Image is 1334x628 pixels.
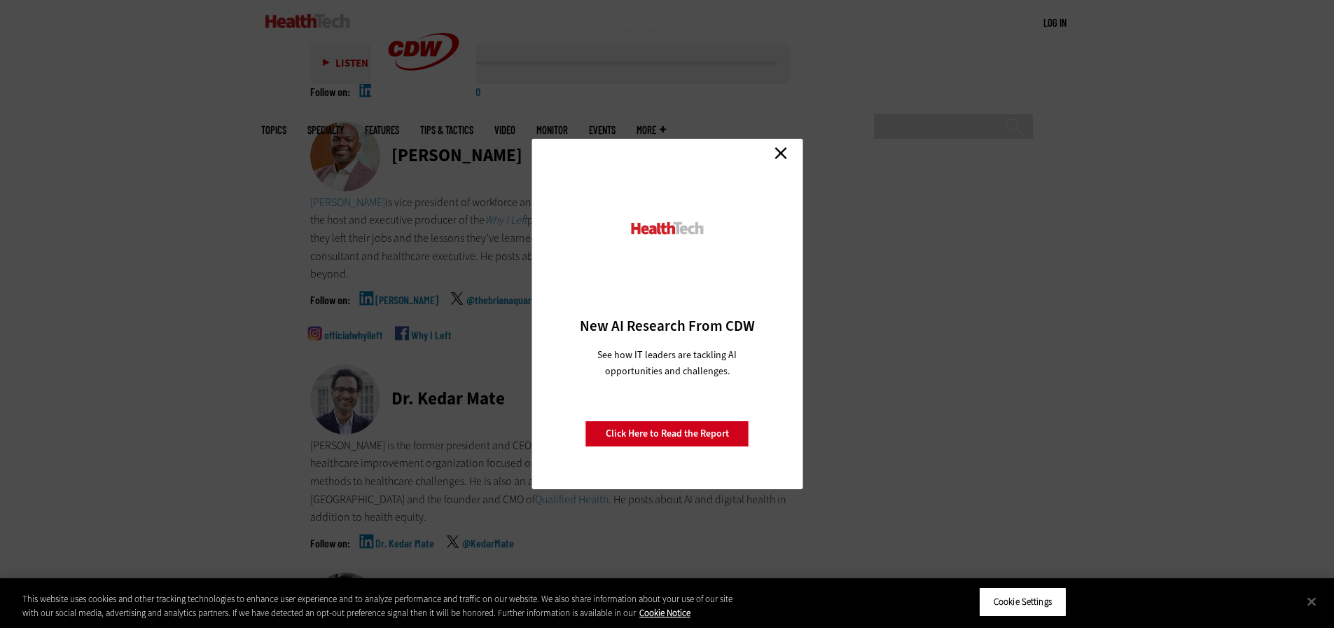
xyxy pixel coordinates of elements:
[22,592,734,620] div: This website uses cookies and other tracking technologies to enhance user experience and to analy...
[629,221,705,235] img: HealthTech_0.png
[585,421,749,447] a: Click Here to Read the Report
[1296,586,1327,617] button: Close
[639,607,690,619] a: More information about your privacy
[556,316,778,336] h3: New AI Research From CDW
[770,142,791,163] a: Close
[979,587,1066,617] button: Cookie Settings
[581,347,753,379] p: See how IT leaders are tackling AI opportunities and challenges.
